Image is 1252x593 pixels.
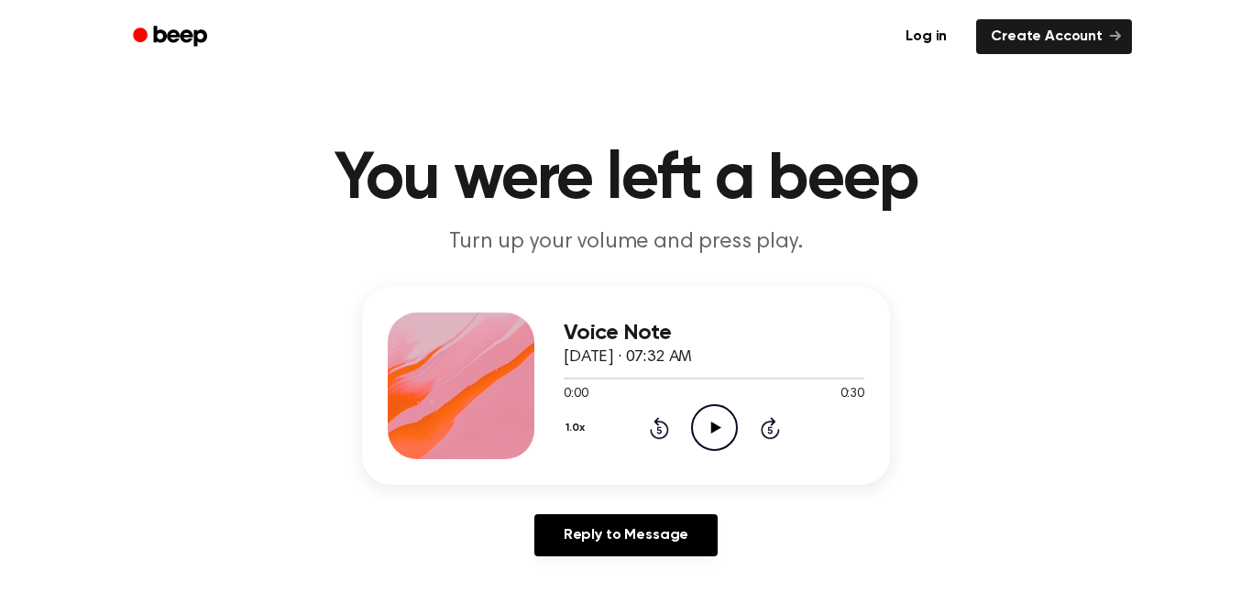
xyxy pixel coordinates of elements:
[120,19,224,55] a: Beep
[534,514,718,556] a: Reply to Message
[976,19,1132,54] a: Create Account
[840,385,864,404] span: 0:30
[564,321,864,346] h3: Voice Note
[157,147,1095,213] h1: You were left a beep
[564,349,692,366] span: [DATE] · 07:32 AM
[564,412,591,444] button: 1.0x
[274,227,978,258] p: Turn up your volume and press play.
[564,385,588,404] span: 0:00
[887,16,965,58] a: Log in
